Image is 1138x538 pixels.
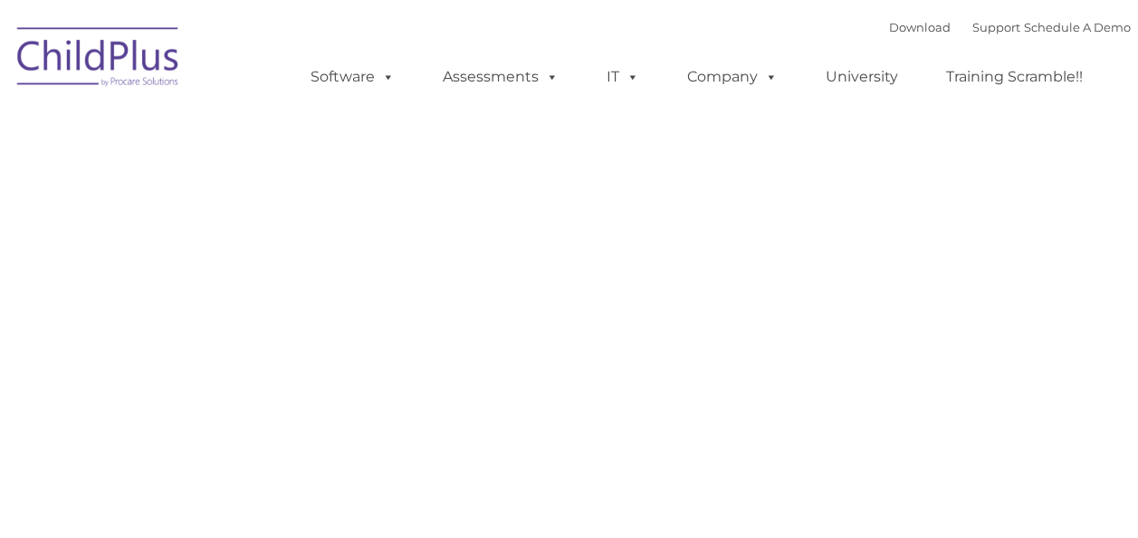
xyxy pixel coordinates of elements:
[889,20,951,34] a: Download
[8,14,189,105] img: ChildPlus by Procare Solutions
[292,59,413,95] a: Software
[1024,20,1131,34] a: Schedule A Demo
[928,59,1101,95] a: Training Scramble!!
[889,20,1131,34] font: |
[588,59,657,95] a: IT
[425,59,577,95] a: Assessments
[808,59,916,95] a: University
[669,59,796,95] a: Company
[972,20,1020,34] a: Support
